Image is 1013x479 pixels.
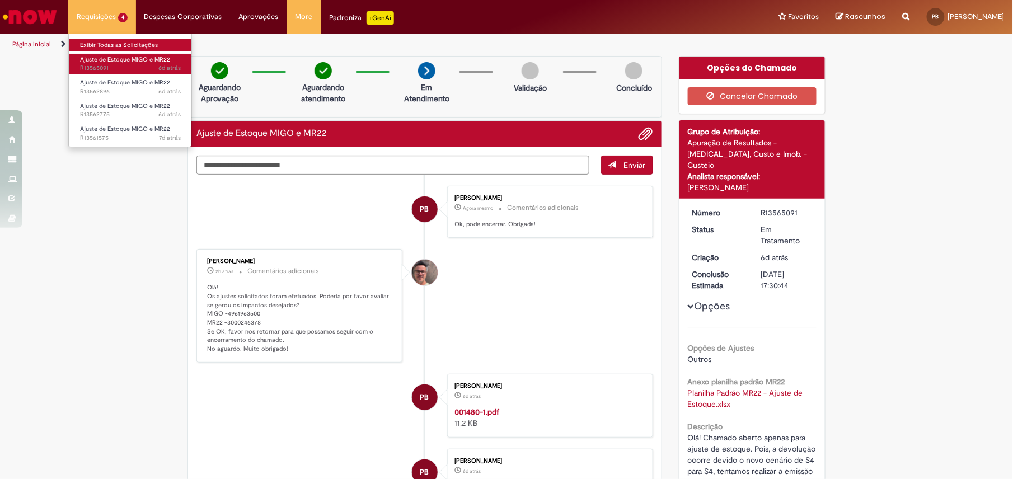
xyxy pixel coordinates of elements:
[367,11,394,25] p: +GenAi
[761,269,813,291] div: [DATE] 17:30:44
[69,39,192,51] a: Exibir Todas as Solicitações
[948,12,1005,21] span: [PERSON_NAME]
[616,82,652,93] p: Concluído
[80,102,170,110] span: Ajuste de Estoque MIGO e MR22
[12,40,51,49] a: Página inicial
[420,196,429,223] span: PB
[80,64,181,73] span: R13565091
[455,406,641,429] div: 11.2 KB
[296,82,350,104] p: Aguardando atendimento
[159,134,181,142] span: 7d atrás
[158,64,181,72] time: 25/09/2025 08:22:15
[69,100,192,121] a: Aberto R13562775 : Ajuste de Estoque MIGO e MR22
[455,195,641,201] div: [PERSON_NAME]
[463,468,481,475] time: 25/09/2025 08:22:07
[296,11,313,22] span: More
[158,110,181,119] time: 24/09/2025 12:10:30
[211,62,228,79] img: check-circle-green.png
[688,137,817,171] div: Apuração de Resultados - [MEDICAL_DATA], Custo e Imob. - Custeio
[118,13,128,22] span: 4
[514,82,547,93] p: Validação
[688,126,817,137] div: Grupo de Atribuição:
[1,6,59,28] img: ServiceNow
[412,260,438,285] div: Eliezer De Farias
[688,171,817,182] div: Analista responsável:
[455,458,641,464] div: [PERSON_NAME]
[158,87,181,96] span: 6d atrás
[77,11,116,22] span: Requisições
[688,354,712,364] span: Outros
[688,377,785,387] b: Anexo planilha padrão MR22
[215,268,233,275] span: 2h atrás
[193,82,247,104] p: Aguardando Aprovação
[68,34,192,147] ul: Requisições
[196,156,589,175] textarea: Digite sua mensagem aqui...
[508,203,579,213] small: Comentários adicionais
[463,393,481,400] span: 6d atrás
[159,134,181,142] time: 24/09/2025 08:50:29
[688,343,754,353] b: Opções de Ajustes
[207,283,393,354] p: Olá! Os ajustes solicitados foram efetuados. Poderia por favor avaliar se gerou os impactos desej...
[80,87,181,96] span: R13562896
[420,384,429,411] span: PB
[463,393,481,400] time: 25/09/2025 08:22:08
[80,134,181,143] span: R13561575
[688,388,805,409] a: Download de Planilha Padrão MR22 - Ajuste de Estoque.xlsx
[144,11,222,22] span: Despesas Corporativas
[455,220,641,229] p: Ok, pode encerrar. Obrigada!
[761,207,813,218] div: R13565091
[80,125,170,133] span: Ajuste de Estoque MIGO e MR22
[8,34,667,55] ul: Trilhas de página
[932,13,939,20] span: PB
[463,205,494,212] span: Agora mesmo
[400,82,454,104] p: Em Atendimento
[247,266,319,276] small: Comentários adicionais
[69,54,192,74] a: Aberto R13565091 : Ajuste de Estoque MIGO e MR22
[688,87,817,105] button: Cancelar Chamado
[207,258,393,265] div: [PERSON_NAME]
[315,62,332,79] img: check-circle-green.png
[463,468,481,475] span: 6d atrás
[679,57,826,79] div: Opções do Chamado
[601,156,653,175] button: Enviar
[418,62,435,79] img: arrow-next.png
[80,55,170,64] span: Ajuste de Estoque MIGO e MR22
[846,11,886,22] span: Rascunhos
[836,12,886,22] a: Rascunhos
[624,160,646,170] span: Enviar
[455,383,641,389] div: [PERSON_NAME]
[761,224,813,246] div: Em Tratamento
[196,129,327,139] h2: Ajuste de Estoque MIGO e MR22 Histórico de tíquete
[625,62,642,79] img: img-circle-grey.png
[684,224,753,235] dt: Status
[239,11,279,22] span: Aprovações
[158,110,181,119] span: 6d atrás
[412,196,438,222] div: Paola De Paiva Batista
[639,126,653,141] button: Adicionar anexos
[158,64,181,72] span: 6d atrás
[330,11,394,25] div: Padroniza
[69,123,192,144] a: Aberto R13561575 : Ajuste de Estoque MIGO e MR22
[684,207,753,218] dt: Número
[688,421,723,431] b: Descrição
[455,407,500,417] a: 001480-1.pdf
[761,252,813,263] div: 25/09/2025 08:22:15
[463,205,494,212] time: 30/09/2025 11:59:00
[761,252,788,262] time: 25/09/2025 08:22:15
[80,78,170,87] span: Ajuste de Estoque MIGO e MR22
[69,77,192,97] a: Aberto R13562896 : Ajuste de Estoque MIGO e MR22
[215,268,233,275] time: 30/09/2025 10:28:16
[80,110,181,119] span: R13562775
[789,11,819,22] span: Favoritos
[522,62,539,79] img: img-circle-grey.png
[158,87,181,96] time: 24/09/2025 12:48:55
[688,182,817,193] div: [PERSON_NAME]
[684,252,753,263] dt: Criação
[684,269,753,291] dt: Conclusão Estimada
[761,252,788,262] span: 6d atrás
[412,384,438,410] div: Paola De Paiva Batista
